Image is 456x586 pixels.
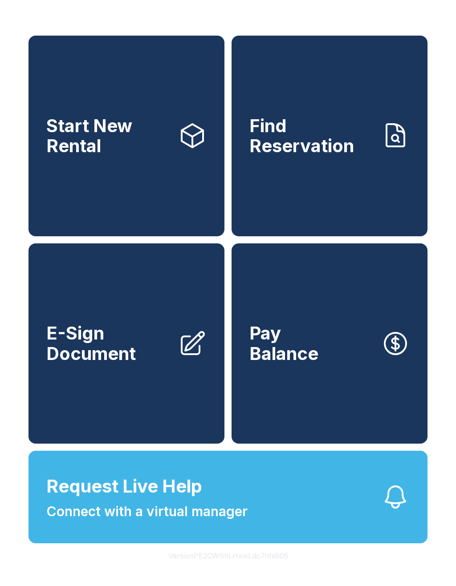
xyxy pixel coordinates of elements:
[249,116,374,156] span: Find Reservation
[28,36,224,236] a: Start New Rental
[161,543,295,568] button: VersionPE2CWShLHxwLdo7nhiB05
[232,243,427,444] a: PayBalance
[46,501,248,521] span: Connect with a virtual manager
[28,451,427,543] button: Request Live HelpConnect with a virtual manager
[46,323,171,364] span: E-Sign Document
[232,36,427,236] a: Find Reservation
[28,243,224,444] a: E-Sign Document
[249,323,318,364] span: Pay Balance
[46,116,171,156] span: Start New Rental
[46,473,202,500] span: Request Live Help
